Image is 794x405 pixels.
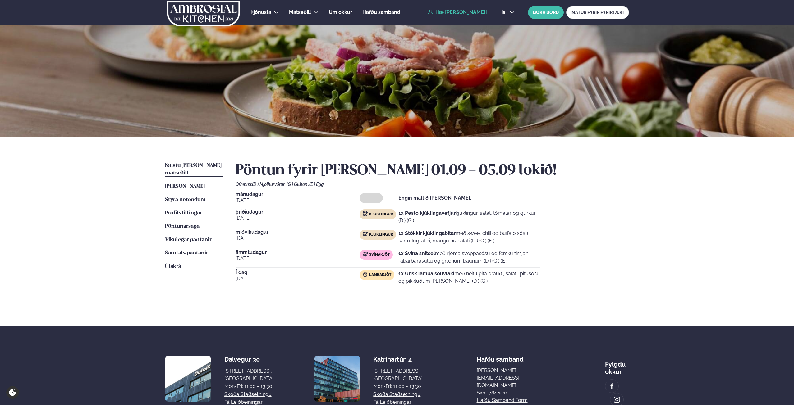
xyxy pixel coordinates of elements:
span: Svínakjöt [369,252,390,257]
span: þriðjudagur [236,209,360,214]
span: (G ) Glúten , [287,182,309,187]
div: Katrínartún 4 [373,356,423,363]
a: Hafðu samband [362,9,400,16]
span: [DATE] [236,197,360,204]
span: Hafðu samband [477,351,524,363]
span: Pöntunarsaga [165,224,200,229]
span: [DATE] [236,214,360,222]
a: Stýra notendum [165,196,206,204]
span: Þjónusta [250,9,271,15]
a: Prófílstillingar [165,209,202,217]
img: chicken.svg [363,232,368,236]
div: Ofnæmi: [236,182,629,187]
h2: Pöntun fyrir [PERSON_NAME] 01.09 - 05.09 lokið! [236,162,629,179]
a: Þjónusta [250,9,271,16]
span: is [501,10,507,15]
img: pork.svg [363,252,368,257]
a: Um okkur [329,9,352,16]
img: image alt [314,356,360,402]
img: logo [166,1,241,26]
a: Næstu [PERSON_NAME] matseðill [165,162,223,177]
span: Prófílstillingar [165,210,202,216]
a: Vikulegar pantanir [165,236,212,244]
img: Lamb.svg [363,272,368,277]
p: með sweet chili og buffalo sósu, kartöflugratíni, mangó hrásalati (D ) (G ) (E ) [398,230,540,245]
img: image alt [165,356,211,402]
div: [STREET_ADDRESS], [GEOGRAPHIC_DATA] [373,367,423,382]
a: Skoða staðsetningu [224,391,272,398]
span: Um okkur [329,9,352,15]
a: [PERSON_NAME][EMAIL_ADDRESS][DOMAIN_NAME] [477,367,551,389]
span: Stýra notendum [165,197,206,202]
a: Cookie settings [6,386,19,399]
div: Fylgdu okkur [605,356,629,376]
strong: 1x Svína snitsel [398,250,435,256]
span: --- [369,196,374,200]
strong: 1x Grísk lamba souvlaki [398,271,454,277]
div: [STREET_ADDRESS], [GEOGRAPHIC_DATA] [224,367,274,382]
button: BÓKA BORÐ [528,6,564,19]
span: Útskrá [165,264,181,269]
a: Skoða staðsetningu [373,391,420,398]
img: image alt [608,383,615,390]
div: Mon-Fri: 11:00 - 13:30 [224,383,274,390]
a: [PERSON_NAME] [165,183,205,190]
a: Hæ [PERSON_NAME]! [428,10,487,15]
span: Kjúklingur [369,212,393,217]
span: [DATE] [236,235,360,242]
span: Lambakjöt [369,272,391,277]
div: Mon-Fri: 11:00 - 13:30 [373,383,423,390]
p: Sími: 784 1010 [477,389,551,397]
strong: 1x Stökkir kjúklingabitar [398,230,456,236]
img: image alt [613,396,620,403]
span: Matseðill [289,9,311,15]
span: Vikulegar pantanir [165,237,212,242]
a: Matseðill [289,9,311,16]
a: image alt [605,380,618,393]
span: Kjúklingur [369,232,393,237]
span: [PERSON_NAME] [165,184,205,189]
div: Dalvegur 30 [224,356,274,363]
strong: Engin máltíð [PERSON_NAME]. [398,195,471,201]
a: Samtals pantanir [165,250,208,257]
a: Hafðu samband form [477,397,528,404]
span: mánudagur [236,192,360,197]
span: (D ) Mjólkurvörur , [252,182,287,187]
a: Pöntunarsaga [165,223,200,230]
span: miðvikudagur [236,230,360,235]
p: með heitu pita brauði, salati, pitusósu og pikkluðum [PERSON_NAME] (D ) (G ) [398,270,540,285]
p: með rjóma sveppasósu og fersku timjan, rabarbarasultu og grænum baunum (D ) (G ) (E ) [398,250,540,265]
span: Næstu [PERSON_NAME] matseðill [165,163,222,176]
span: Hafðu samband [362,9,400,15]
button: is [496,10,520,15]
span: Í dag [236,270,360,275]
span: (E ) Egg [309,182,324,187]
span: [DATE] [236,275,360,282]
span: [DATE] [236,255,360,262]
img: chicken.svg [363,211,368,216]
p: kjúklingur, salat, tómatar og gúrkur (D ) (G ) [398,209,540,224]
a: MATUR FYRIR FYRIRTÆKI [566,6,629,19]
a: Útskrá [165,263,181,270]
span: fimmtudagur [236,250,360,255]
strong: 1x Pesto kjúklingavefjur [398,210,456,216]
span: Samtals pantanir [165,250,208,256]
